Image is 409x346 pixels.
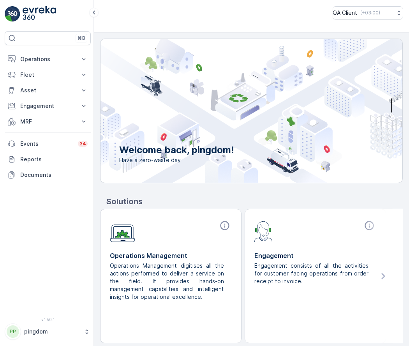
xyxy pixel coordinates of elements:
button: Asset [5,83,91,98]
p: Events [20,140,73,148]
span: v 1.50.1 [5,317,91,322]
p: 34 [79,141,86,147]
button: Fleet [5,67,91,83]
p: Fleet [20,71,75,79]
p: Operations [20,55,75,63]
button: MRF [5,114,91,129]
p: Engagement [254,251,376,260]
p: Solutions [106,196,403,207]
p: Engagement consists of all the activities for customer facing operations from order receipt to in... [254,262,370,285]
button: QA Client(+03:00) [333,6,403,19]
p: Documents [20,171,88,179]
a: Events34 [5,136,91,152]
img: city illustration [65,39,402,183]
img: logo [5,6,20,22]
a: Documents [5,167,91,183]
img: module-icon [110,220,135,242]
p: Asset [20,86,75,94]
img: logo_light-DOdMpM7g.png [23,6,56,22]
button: Operations [5,51,91,67]
p: Welcome back, pingdom! [119,144,234,156]
a: Reports [5,152,91,167]
p: Engagement [20,102,75,110]
button: Engagement [5,98,91,114]
p: ⌘B [78,35,85,41]
p: Operations Management [110,251,232,260]
p: ( +03:00 ) [360,10,380,16]
img: module-icon [254,220,273,242]
p: Reports [20,155,88,163]
p: QA Client [333,9,357,17]
p: MRF [20,118,75,125]
p: pingdom [24,328,80,335]
div: PP [7,325,19,338]
button: PPpingdom [5,323,91,340]
span: Have a zero-waste day [119,156,234,164]
p: Operations Management digitises all the actions performed to deliver a service on the field. It p... [110,262,226,301]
